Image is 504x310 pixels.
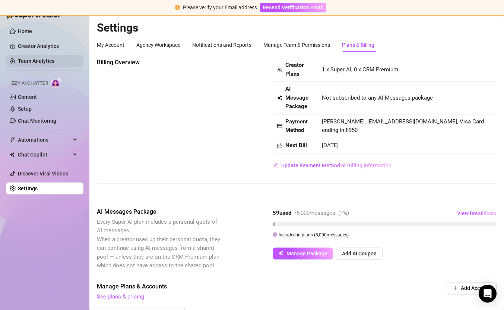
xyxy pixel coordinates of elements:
span: credit-card [277,123,282,129]
button: View Breakdown [457,207,497,219]
img: Chat Copilot [10,152,15,157]
a: Team Analytics [18,58,54,64]
a: Setup [18,106,32,112]
span: / 5,000 messages [294,210,335,216]
span: thunderbolt [10,137,16,143]
span: exclamation-circle [175,5,180,10]
button: Manage Package [273,248,333,259]
span: Add Account [461,285,491,291]
span: Izzy AI Chatter [10,80,48,87]
a: Home [18,28,32,34]
div: Please verify your Email address [183,3,257,12]
a: Discover Viral Videos [18,171,68,177]
div: Manage Team & Permissions [263,41,330,49]
a: Content [18,94,37,100]
span: Update Payment Method or Billing Information [281,162,392,168]
span: Manage Package [286,251,327,256]
span: Automations [18,134,71,146]
span: Not subscribed to any AI Messages package [322,94,433,103]
div: Open Intercom Messenger [479,285,497,303]
a: Chat Monitoring [18,118,56,124]
button: Add Account [447,282,497,294]
span: 1 x Super AI, 0 x CRM Premium [322,66,398,73]
span: AI Messages Package [97,207,222,216]
h2: Settings [97,21,497,35]
div: Agency Workspace [136,41,180,49]
button: Update Payment Method or Billing Information [273,159,392,171]
strong: Creator Plans [285,62,304,77]
strong: AI Message Package [285,85,308,110]
div: My Account [97,41,124,49]
img: AI Chatter [51,77,63,88]
span: Manage Plans & Accounts [97,282,396,291]
span: Every Super AI plan includes a personal quota of AI messages. When a creator uses up their person... [97,219,221,269]
span: Add AI Coupon [342,251,377,256]
span: View Breakdown [457,210,496,216]
span: Billing Overview [97,58,222,67]
button: Add AI Coupon [336,248,383,259]
span: [PERSON_NAME], [EMAIL_ADDRESS][DOMAIN_NAME], Visa Card ending in 8950 [322,118,484,134]
span: Resend Verification Email [263,4,324,10]
span: edit [273,162,278,168]
div: Plans & Billing [342,41,374,49]
strong: Payment Method [285,118,308,134]
strong: 59 used [273,210,291,216]
a: Settings [18,185,38,191]
span: team [277,67,282,72]
span: Included in plans ( 5,000 messages) [279,232,349,238]
span: [DATE] [322,142,339,149]
a: Creator Analytics [18,40,77,52]
span: Chat Copilot [18,149,71,161]
span: plus [453,285,458,291]
div: Notifications and Reports [192,41,251,49]
a: See plans & pricing [97,293,144,300]
strong: Next Bill [285,142,307,149]
span: ( 1 %) [338,210,349,216]
button: Resend Verification Email [260,3,326,12]
span: calendar [277,143,282,148]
